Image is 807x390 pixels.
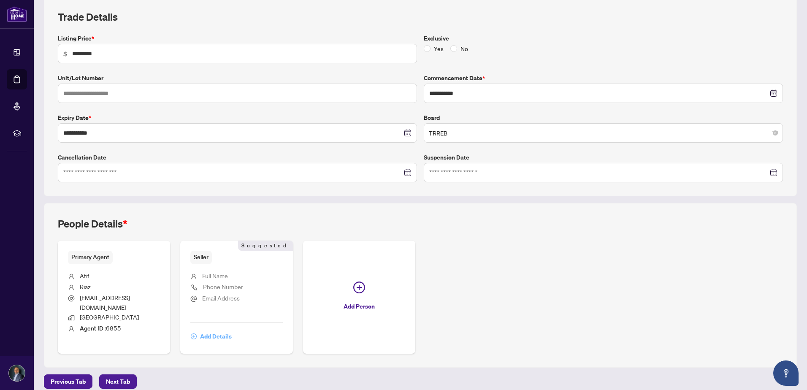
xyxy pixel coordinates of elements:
[424,34,783,43] label: Exclusive
[106,375,130,388] span: Next Tab
[9,365,25,381] img: Profile Icon
[63,49,67,58] span: $
[191,333,197,339] span: plus-circle
[202,294,240,302] span: Email Address
[58,34,417,43] label: Listing Price
[773,130,778,135] span: close-circle
[344,300,375,313] span: Add Person
[457,44,471,53] span: No
[68,251,113,264] span: Primary Agent
[80,272,89,279] span: Atif
[7,6,27,22] img: logo
[773,360,799,386] button: Open asap
[51,375,86,388] span: Previous Tab
[80,324,121,332] span: 6855
[303,241,415,354] button: Add Person
[353,282,365,293] span: plus-circle
[190,251,212,264] span: Seller
[80,325,106,332] b: Agent ID :
[424,153,783,162] label: Suspension Date
[424,113,783,122] label: Board
[203,283,243,290] span: Phone Number
[58,217,127,230] h2: People Details
[80,313,139,321] span: [GEOGRAPHIC_DATA]
[58,10,783,24] h2: Trade Details
[429,125,778,141] span: TRREB
[58,73,417,83] label: Unit/Lot Number
[99,374,137,389] button: Next Tab
[80,283,91,290] span: Riaz
[424,73,783,83] label: Commencement Date
[58,113,417,122] label: Expiry Date
[44,374,92,389] button: Previous Tab
[202,272,228,279] span: Full Name
[200,330,232,343] span: Add Details
[431,44,447,53] span: Yes
[58,153,417,162] label: Cancellation Date
[190,329,232,344] button: Add Details
[80,294,130,311] span: [EMAIL_ADDRESS][DOMAIN_NAME]
[238,241,293,251] span: Suggested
